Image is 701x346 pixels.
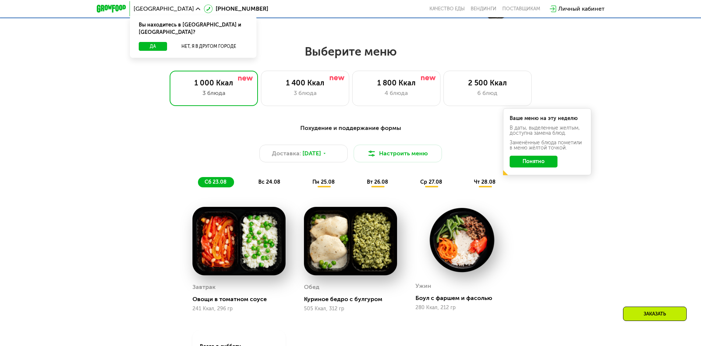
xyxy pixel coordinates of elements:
[312,179,335,185] span: пн 25.08
[192,296,291,303] div: Овощи в томатном соусе
[502,6,540,12] div: поставщикам
[192,282,216,293] div: Завтрак
[354,145,442,162] button: Настроить меню
[272,149,301,158] span: Доставка:
[510,140,585,151] div: Заменённые блюда пометили в меню жёлтой точкой.
[177,89,250,98] div: 3 блюда
[269,89,341,98] div: 3 блюда
[139,42,167,51] button: Да
[451,89,524,98] div: 6 блюд
[451,78,524,87] div: 2 500 Ккал
[510,116,585,121] div: Ваше меню на эту неделю
[415,294,514,302] div: Боул с фаршем и фасолью
[360,89,433,98] div: 4 блюда
[130,15,256,42] div: Вы находитесь в [GEOGRAPHIC_DATA] и [GEOGRAPHIC_DATA]?
[415,280,431,292] div: Ужин
[471,6,496,12] a: Вендинги
[205,179,227,185] span: сб 23.08
[302,149,321,158] span: [DATE]
[133,124,569,133] div: Похудение и поддержание формы
[269,78,341,87] div: 1 400 Ккал
[192,306,286,312] div: 241 Ккал, 296 гр
[367,179,388,185] span: вт 26.08
[177,78,250,87] div: 1 000 Ккал
[134,6,194,12] span: [GEOGRAPHIC_DATA]
[623,307,687,321] div: Заказать
[204,4,268,13] a: [PHONE_NUMBER]
[360,78,433,87] div: 1 800 Ккал
[510,126,585,136] div: В даты, выделенные желтым, доступна замена блюд.
[415,305,509,311] div: 280 Ккал, 212 гр
[304,306,397,312] div: 505 Ккал, 312 гр
[510,156,557,167] button: Понятно
[24,44,677,59] h2: Выберите меню
[420,179,442,185] span: ср 27.08
[474,179,496,185] span: чт 28.08
[170,42,248,51] button: Нет, я в другом городе
[429,6,465,12] a: Качество еды
[304,296,403,303] div: Куриное бедро с булгуром
[304,282,319,293] div: Обед
[258,179,280,185] span: вс 24.08
[558,4,605,13] div: Личный кабинет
